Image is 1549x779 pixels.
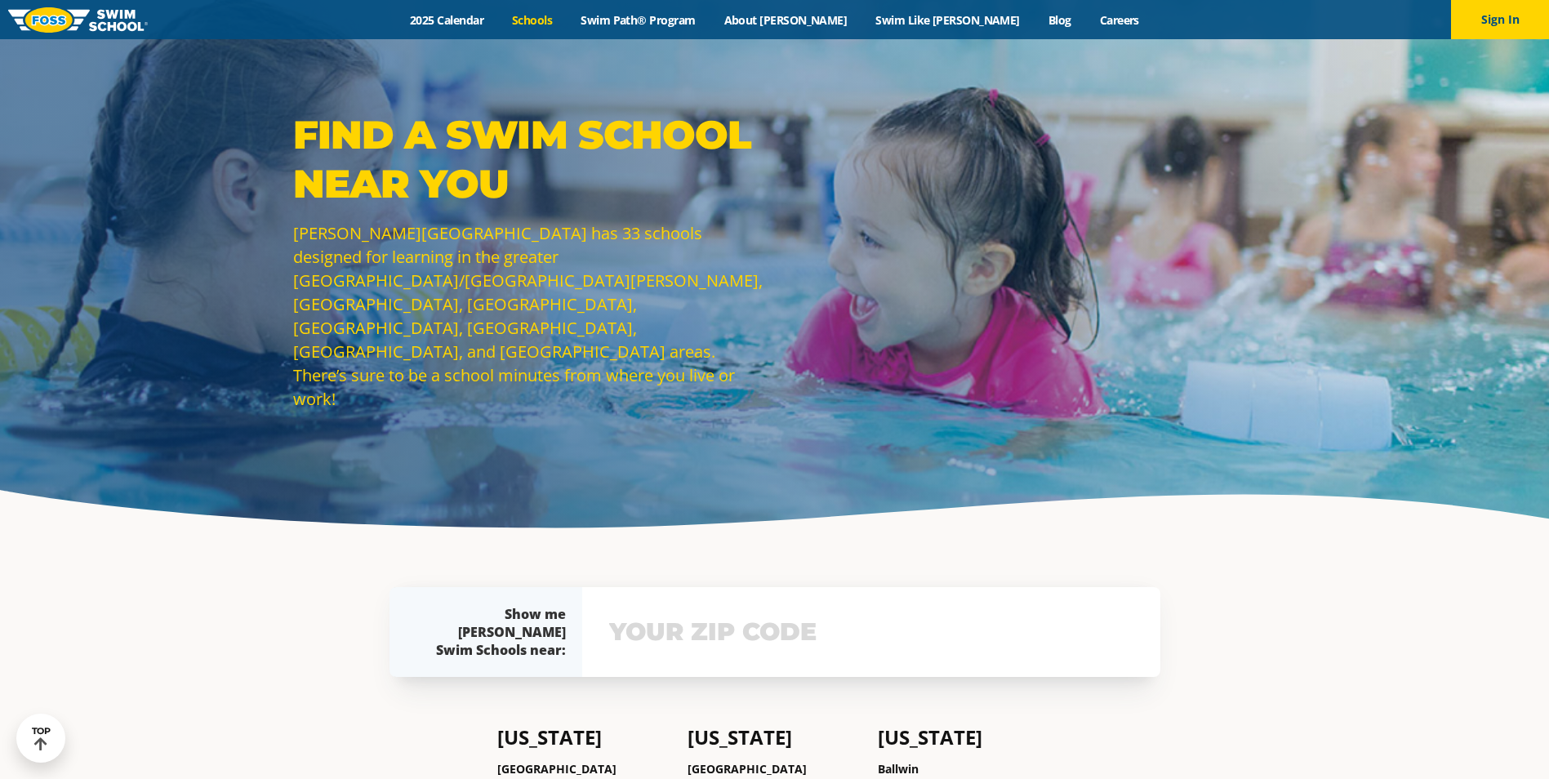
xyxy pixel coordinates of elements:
[878,726,1052,749] h4: [US_STATE]
[497,726,671,749] h4: [US_STATE]
[8,7,148,33] img: FOSS Swim School Logo
[498,12,567,28] a: Schools
[861,12,1035,28] a: Swim Like [PERSON_NAME]
[878,761,919,777] a: Ballwin
[293,221,767,411] p: [PERSON_NAME][GEOGRAPHIC_DATA] has 33 schools designed for learning in the greater [GEOGRAPHIC_DA...
[32,726,51,751] div: TOP
[396,12,498,28] a: 2025 Calendar
[422,605,566,659] div: Show me [PERSON_NAME] Swim Schools near:
[1034,12,1085,28] a: Blog
[1085,12,1153,28] a: Careers
[497,761,616,777] a: [GEOGRAPHIC_DATA]
[688,726,861,749] h4: [US_STATE]
[567,12,710,28] a: Swim Path® Program
[688,761,807,777] a: [GEOGRAPHIC_DATA]
[605,608,1137,656] input: YOUR ZIP CODE
[710,12,861,28] a: About [PERSON_NAME]
[293,110,767,208] p: Find a Swim School Near You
